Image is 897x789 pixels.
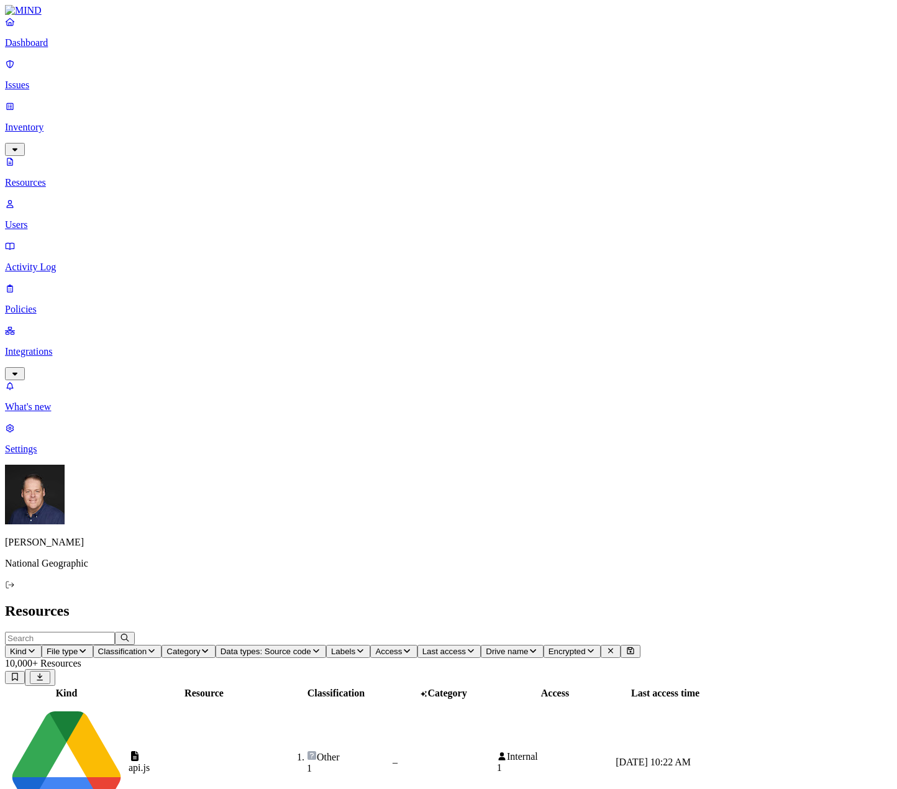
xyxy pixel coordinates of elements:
[5,304,892,315] p: Policies
[166,647,200,656] span: Category
[5,198,892,230] a: Users
[5,346,892,357] p: Integrations
[486,647,528,656] span: Drive name
[5,380,892,413] a: What's new
[5,240,892,273] a: Activity Log
[331,647,355,656] span: Labels
[5,603,892,619] h2: Resources
[307,763,390,774] div: 1
[129,688,280,699] div: Resource
[7,688,126,699] div: Kind
[5,465,65,524] img: Mark DeCarlo
[307,750,390,763] div: Other
[5,283,892,315] a: Policies
[5,632,115,645] input: Search
[5,177,892,188] p: Resources
[497,751,613,762] div: Internal
[47,647,78,656] span: File type
[221,647,311,656] span: Data types: Source code
[428,688,467,698] span: Category
[422,647,466,656] span: Last access
[5,5,892,16] a: MIND
[5,80,892,91] p: Issues
[5,219,892,230] p: Users
[5,262,892,273] p: Activity Log
[497,688,613,699] div: Access
[497,762,613,773] div: 1
[5,122,892,133] p: Inventory
[282,688,390,699] div: Classification
[98,647,147,656] span: Classification
[129,762,280,773] div: api.js
[5,401,892,413] p: What's new
[5,537,892,548] p: [PERSON_NAME]
[5,58,892,91] a: Issues
[5,37,892,48] p: Dashboard
[10,647,27,656] span: Kind
[616,757,691,767] span: [DATE] 10:22 AM
[5,325,892,378] a: Integrations
[393,757,398,767] span: –
[307,750,317,760] img: other
[5,558,892,569] p: National Geographic
[375,647,402,656] span: Access
[5,658,81,668] span: 10,000+ Resources
[5,422,892,455] a: Settings
[549,647,586,656] span: Encrypted
[616,688,715,699] div: Last access time
[5,101,892,154] a: Inventory
[5,156,892,188] a: Resources
[5,5,42,16] img: MIND
[5,16,892,48] a: Dashboard
[5,444,892,455] p: Settings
